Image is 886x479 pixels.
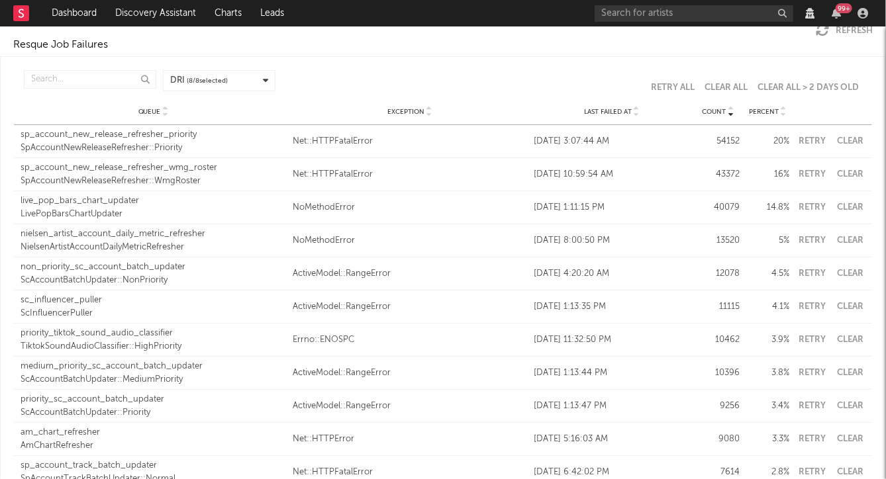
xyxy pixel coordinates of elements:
button: Clear [836,402,865,410]
a: NoMethodError [293,234,527,247]
a: sc_influencer_pullerScInfluencerPuller [21,294,286,320]
a: ActiveModel::RangeError [293,367,527,380]
button: Clear [836,302,865,311]
div: 4.5 % [746,267,789,281]
div: 13520 [697,234,740,247]
a: ActiveModel::RangeError [293,300,527,314]
div: [DATE] 1:13:44 PM [534,367,690,380]
div: 3.4 % [746,400,789,413]
div: 16 % [746,168,789,181]
div: [DATE] 3:07:44 AM [534,135,690,148]
span: Queue [138,108,161,116]
div: LivePopBarsChartUpdater [21,208,286,221]
div: Resque Job Failures [13,37,108,53]
div: [DATE] 5:16:03 AM [534,433,690,446]
button: Clear [836,269,865,278]
div: sp_account_new_release_refresher_wmg_roster [21,161,286,175]
a: am_chart_refresherAmChartRefresher [21,426,286,452]
div: ScInfluencerPuller [21,307,286,320]
span: Percent [749,108,779,116]
div: [DATE] 1:13:47 PM [534,400,690,413]
div: Net::HTTPFatalError [293,466,527,479]
div: [DATE] 1:11:15 PM [534,201,690,214]
div: 10462 [697,333,740,347]
div: 12078 [697,267,740,281]
div: priority_tiktok_sound_audio_classifier [21,327,286,340]
div: nielsen_artist_account_daily_metric_refresher [21,228,286,241]
div: 54152 [697,135,740,148]
span: ( 8 / 8 selected) [187,76,228,86]
button: 99+ [832,8,841,19]
div: 10396 [697,367,740,380]
div: SpAccountNewReleaseRefresher::WmgRoster [21,175,286,188]
div: 4.1 % [746,300,789,314]
div: 5 % [746,234,789,247]
div: am_chart_refresher [21,426,286,439]
button: Clear All [705,83,748,92]
a: Net::HTTPFatalError [293,168,527,181]
a: ActiveModel::RangeError [293,267,527,281]
div: 3.9 % [746,333,789,347]
button: Clear [836,137,865,146]
a: NoMethodError [293,201,527,214]
input: Search... [24,70,156,89]
div: [DATE] 11:32:50 PM [534,333,690,347]
div: 43372 [697,168,740,181]
span: Last Failed At [584,108,632,116]
button: Retry [796,402,829,410]
button: Clear [836,170,865,179]
div: live_pop_bars_chart_updater [21,195,286,208]
button: Clear [836,468,865,476]
button: Retry [796,137,829,146]
a: ActiveModel::RangeError [293,400,527,413]
div: 3.8 % [746,367,789,380]
a: Errno::ENOSPC [293,333,527,347]
div: SpAccountNewReleaseRefresher::Priority [21,142,286,155]
span: Count [703,108,726,116]
a: non_priority_sc_account_batch_updaterScAccountBatchUpdater::NonPriority [21,261,286,286]
button: Retry [796,302,829,311]
div: ScAccountBatchUpdater::Priority [21,406,286,419]
div: NielsenArtistAccountDailyMetricRefresher [21,241,286,254]
div: 9080 [697,433,740,446]
a: live_pop_bars_chart_updaterLivePopBarsChartUpdater [21,195,286,220]
div: ScAccountBatchUpdater::MediumPriority [21,373,286,386]
div: 20 % [746,135,789,148]
button: Clear [836,369,865,377]
a: nielsen_artist_account_daily_metric_refresherNielsenArtistAccountDailyMetricRefresher [21,228,286,253]
div: [DATE] 8:00:50 PM [534,234,690,247]
button: Clear [836,435,865,443]
button: Clear All > 2 Days Old [758,83,859,92]
a: Net::HTTPFatalError [293,135,527,148]
div: 9256 [697,400,740,413]
div: [DATE] 10:59:54 AM [534,168,690,181]
div: DRI [170,74,228,87]
button: Clear [836,203,865,212]
button: Clear [836,335,865,344]
input: Search for artists [595,5,793,22]
button: Refresh [816,24,873,37]
div: sc_influencer_puller [21,294,286,307]
a: priority_tiktok_sound_audio_classifierTiktokSoundAudioClassifier::HighPriority [21,327,286,353]
button: Retry [796,170,829,179]
div: sp_account_new_release_refresher_priority [21,128,286,142]
div: sp_account_track_batch_updater [21,459,286,472]
span: Exception [387,108,424,116]
button: Retry All [651,83,695,92]
button: Clear [836,236,865,245]
a: sp_account_new_release_refresher_wmg_rosterSpAccountNewReleaseRefresher::WmgRoster [21,161,286,187]
a: medium_priority_sc_account_batch_updaterScAccountBatchUpdater::MediumPriority [21,360,286,386]
div: non_priority_sc_account_batch_updater [21,261,286,274]
a: sp_account_new_release_refresher_prioritySpAccountNewReleaseRefresher::Priority [21,128,286,154]
div: 2.8 % [746,466,789,479]
button: Retry [796,435,829,443]
div: 3.3 % [746,433,789,446]
div: priority_sc_account_batch_updater [21,393,286,406]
